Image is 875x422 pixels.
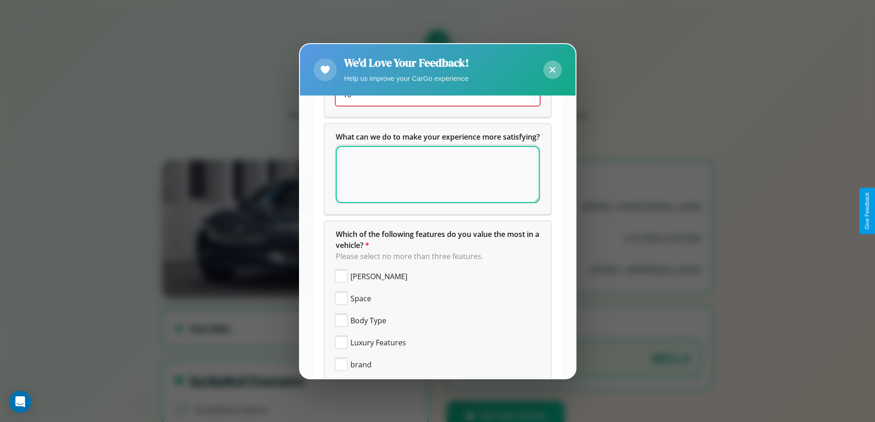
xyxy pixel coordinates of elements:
[343,90,351,100] span: 10
[350,359,372,370] span: brand
[336,251,483,261] span: Please select no more than three features.
[350,271,407,282] span: [PERSON_NAME]
[350,337,406,348] span: Luxury Features
[344,55,469,70] h2: We'd Love Your Feedback!
[9,391,31,413] div: Open Intercom Messenger
[864,192,870,230] div: Give Feedback
[336,132,540,142] span: What can we do to make your experience more satisfying?
[350,293,371,304] span: Space
[350,315,386,326] span: Body Type
[344,72,469,84] p: Help us improve your CarGo experience
[336,229,541,250] span: Which of the following features do you value the most in a vehicle?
